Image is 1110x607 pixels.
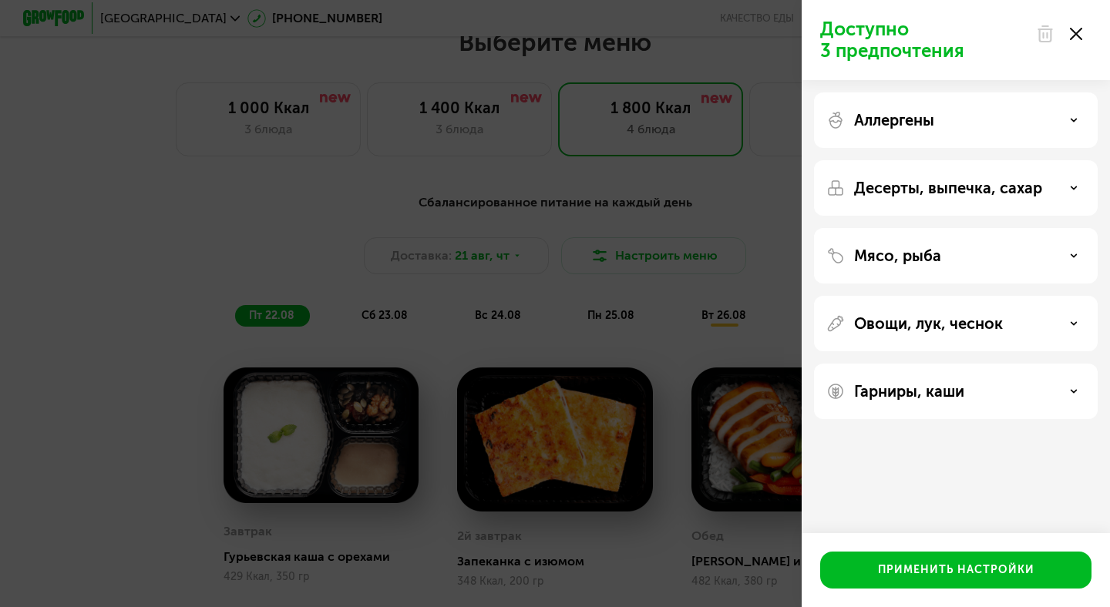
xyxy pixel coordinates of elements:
div: Применить настройки [878,562,1034,578]
button: Применить настройки [820,552,1091,589]
p: Мясо, рыба [854,246,941,265]
p: Аллергены [854,111,934,129]
p: Овощи, лук, чеснок [854,314,1003,333]
p: Гарниры, каши [854,382,964,401]
p: Доступно 3 предпочтения [820,18,1027,62]
p: Десерты, выпечка, сахар [854,179,1042,197]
